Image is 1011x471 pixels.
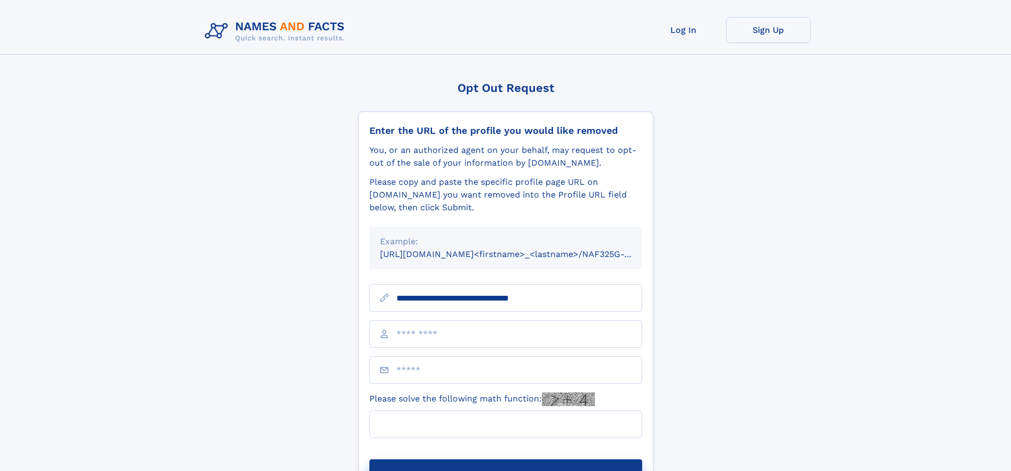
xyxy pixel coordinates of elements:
label: Please solve the following math function: [369,392,595,406]
div: Opt Out Request [358,81,653,95]
div: You, or an authorized agent on your behalf, may request to opt-out of the sale of your informatio... [369,144,642,169]
div: Enter the URL of the profile you would like removed [369,125,642,136]
div: Example: [380,235,632,248]
a: Log In [641,17,726,43]
img: Logo Names and Facts [201,17,353,46]
div: Please copy and paste the specific profile page URL on [DOMAIN_NAME] you want removed into the Pr... [369,176,642,214]
a: Sign Up [726,17,811,43]
small: [URL][DOMAIN_NAME]<firstname>_<lastname>/NAF325G-xxxxxxxx [380,249,662,259]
